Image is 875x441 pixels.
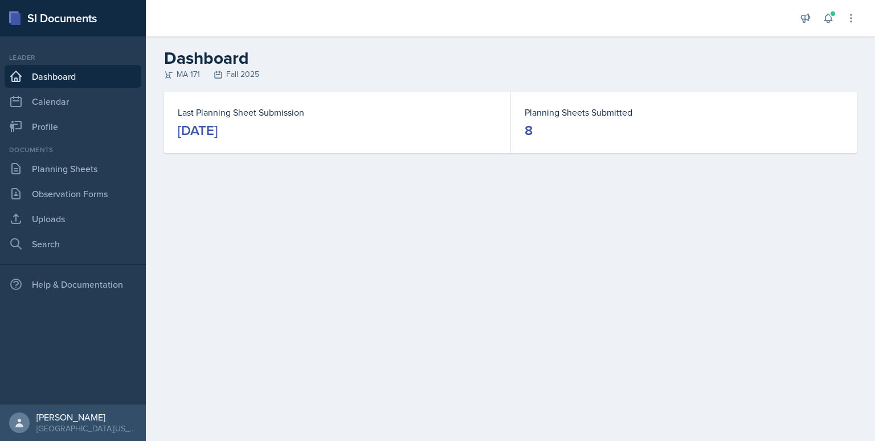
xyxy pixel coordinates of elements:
[36,423,137,434] div: [GEOGRAPHIC_DATA][US_STATE] in [GEOGRAPHIC_DATA]
[5,145,141,155] div: Documents
[178,105,497,119] dt: Last Planning Sheet Submission
[36,411,137,423] div: [PERSON_NAME]
[5,207,141,230] a: Uploads
[5,90,141,113] a: Calendar
[5,182,141,205] a: Observation Forms
[5,157,141,180] a: Planning Sheets
[5,232,141,255] a: Search
[525,105,843,119] dt: Planning Sheets Submitted
[525,121,533,140] div: 8
[5,115,141,138] a: Profile
[5,65,141,88] a: Dashboard
[5,273,141,296] div: Help & Documentation
[178,121,218,140] div: [DATE]
[164,48,857,68] h2: Dashboard
[5,52,141,63] div: Leader
[164,68,857,80] div: MA 171 Fall 2025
